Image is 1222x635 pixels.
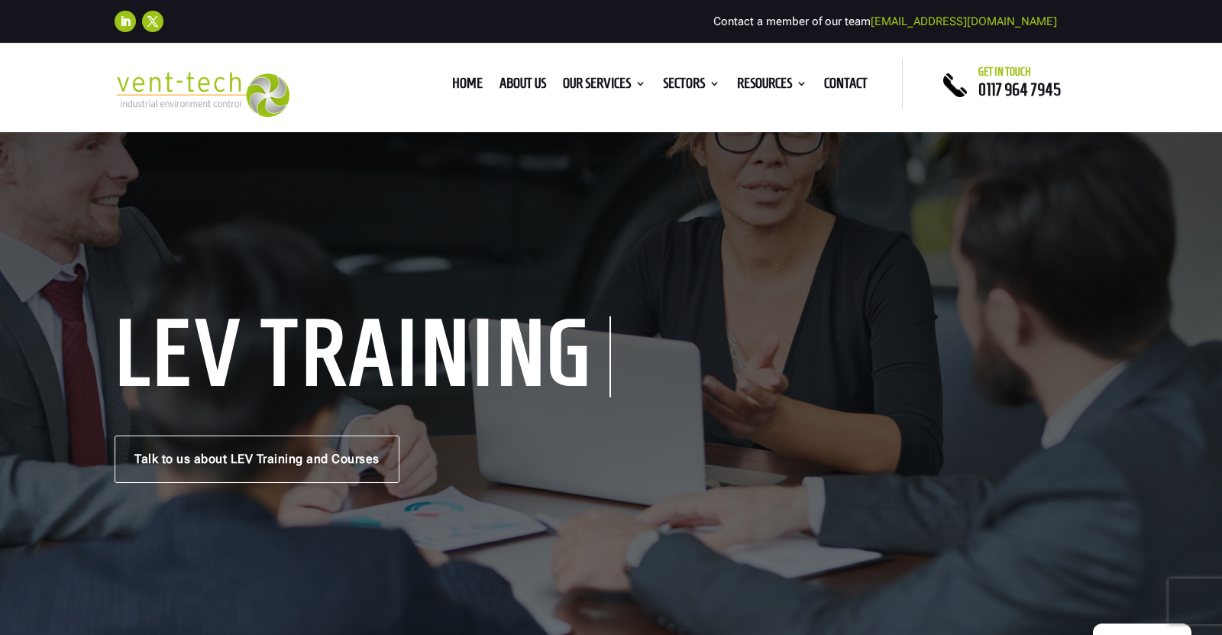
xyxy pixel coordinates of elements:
[978,80,1061,99] a: 0117 964 7945
[499,78,546,95] a: About us
[563,78,646,95] a: Our Services
[871,15,1057,28] a: [EMAIL_ADDRESS][DOMAIN_NAME]
[713,15,1057,28] span: Contact a member of our team
[115,316,611,397] h1: LEV Training Courses
[142,11,163,32] a: Follow on X
[737,78,807,95] a: Resources
[824,78,868,95] a: Contact
[115,72,289,117] img: 2023-09-27T08_35_16.549ZVENT-TECH---Clear-background
[452,78,483,95] a: Home
[663,78,720,95] a: Sectors
[115,436,399,483] a: Talk to us about LEV Training and Courses
[115,11,136,32] a: Follow on LinkedIn
[978,66,1031,78] span: Get in touch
